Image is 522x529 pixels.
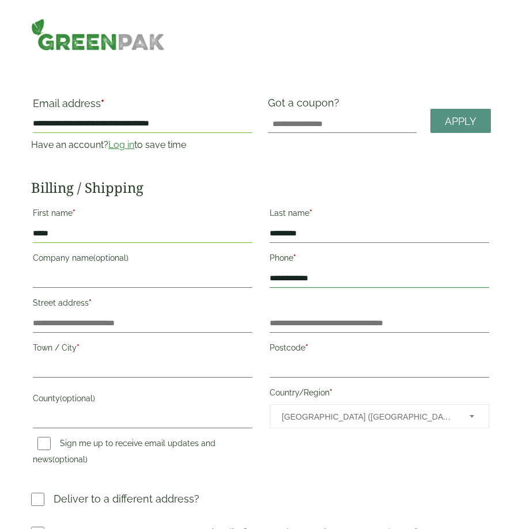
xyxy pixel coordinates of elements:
[31,138,254,152] p: Have an account? to save time
[60,394,95,403] span: (optional)
[430,109,491,134] a: Apply
[33,439,215,467] label: Sign me up to receive email updates and news
[101,97,104,109] abbr: required
[270,385,489,404] label: Country/Region
[89,298,92,307] abbr: required
[54,491,199,507] p: Deliver to a different address?
[268,97,344,115] label: Got a coupon?
[37,437,51,450] input: Sign me up to receive email updates and news(optional)
[309,208,312,218] abbr: required
[305,343,308,352] abbr: required
[31,180,490,196] h2: Billing / Shipping
[108,139,134,150] a: Log in
[33,340,252,359] label: Town / City
[73,208,75,218] abbr: required
[33,205,252,224] label: First name
[270,404,489,428] span: Country/Region
[270,340,489,359] label: Postcode
[33,390,252,410] label: County
[93,253,128,262] span: (optional)
[270,250,489,269] label: Phone
[293,253,296,262] abbr: required
[282,405,454,429] span: United Kingdom (UK)
[33,295,252,314] label: Street address
[445,115,476,128] span: Apply
[270,205,489,224] label: Last name
[77,343,80,352] abbr: required
[33,250,252,269] label: Company name
[33,98,252,115] label: Email address
[52,455,88,464] span: (optional)
[31,18,165,51] img: GreenPak Supplies
[330,388,332,397] abbr: required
